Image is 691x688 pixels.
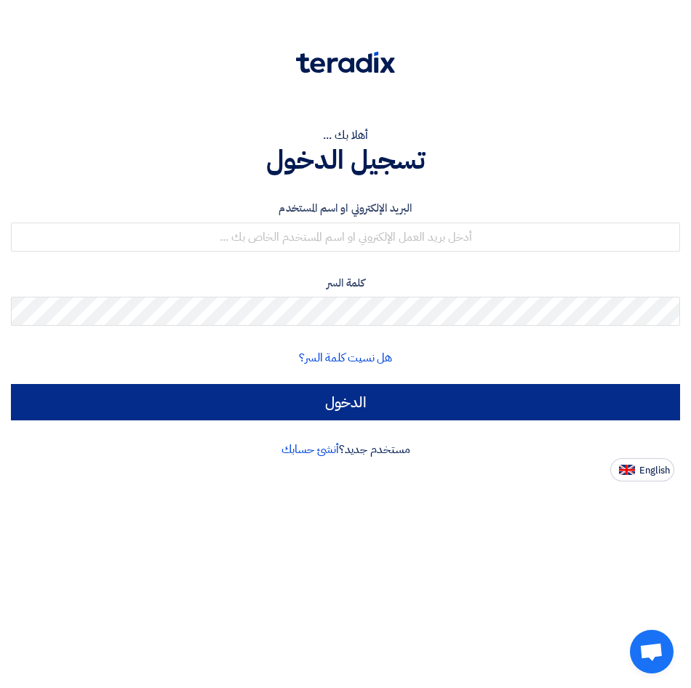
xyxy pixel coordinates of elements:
button: English [610,458,674,481]
input: أدخل بريد العمل الإلكتروني او اسم المستخدم الخاص بك ... [11,223,680,252]
a: Open chat [630,630,674,673]
label: كلمة السر [11,275,680,292]
div: أهلا بك ... [11,127,680,144]
a: هل نسيت كلمة السر؟ [299,349,392,367]
input: الدخول [11,384,680,420]
h1: تسجيل الدخول [11,144,680,176]
img: en-US.png [619,465,635,476]
img: Teradix logo [296,52,395,73]
a: أنشئ حسابك [281,441,339,458]
span: English [639,465,670,476]
label: البريد الإلكتروني او اسم المستخدم [11,200,680,217]
div: مستخدم جديد؟ [11,441,680,458]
